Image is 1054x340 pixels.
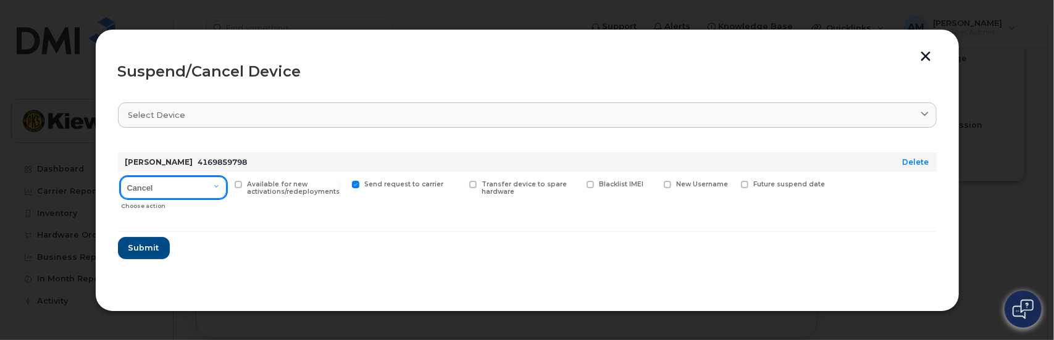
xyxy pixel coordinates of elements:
span: Transfer device to spare hardware [482,180,567,196]
span: Select device [128,109,186,121]
div: Choose action [121,196,226,211]
input: Blacklist IMEI [572,181,578,187]
span: Blacklist IMEI [599,180,643,188]
span: New Username [676,180,728,188]
input: Transfer device to spare hardware [454,181,461,187]
input: New Username [649,181,655,187]
input: Available for new activations/redeployments [220,181,226,187]
span: Available for new activations/redeployments [247,180,340,196]
img: Open chat [1013,299,1034,319]
strong: [PERSON_NAME] [125,157,193,167]
div: Suspend/Cancel Device [118,64,937,79]
input: Future suspend date [726,181,732,187]
a: Delete [903,157,929,167]
a: Select device [118,102,937,128]
span: 4169859798 [198,157,248,167]
span: Send request to carrier [364,180,443,188]
input: Send request to carrier [337,181,343,187]
span: Future suspend date [753,180,825,188]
